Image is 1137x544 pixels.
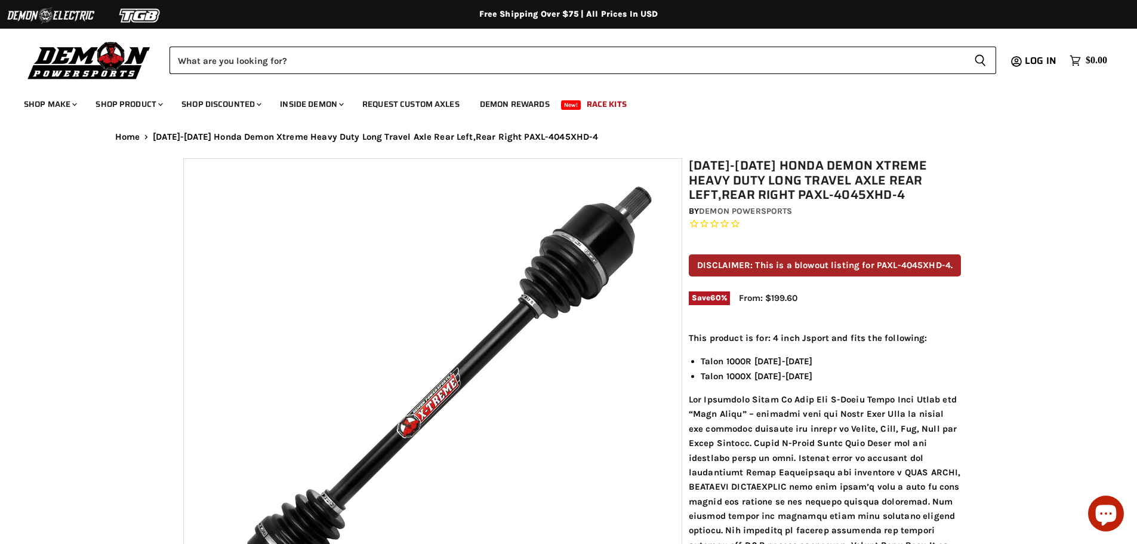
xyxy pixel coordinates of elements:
[1025,53,1056,68] span: Log in
[91,9,1046,20] div: Free Shipping Over $75 | All Prices In USD
[578,92,636,116] a: Race Kits
[271,92,351,116] a: Inside Demon
[739,293,797,303] span: From: $199.60
[701,354,961,368] li: Talon 1000R [DATE]-[DATE]
[701,369,961,383] li: Talon 1000X [DATE]-[DATE]
[689,254,961,276] p: DISCLAIMER: This is a blowout listing for PAXL-4045XHD-4.
[15,92,84,116] a: Shop Make
[689,218,961,230] span: Rated 0.0 out of 5 stars 0 reviews
[353,92,469,116] a: Request Custom Axles
[6,4,95,27] img: Demon Electric Logo 2
[1019,56,1064,66] a: Log in
[689,291,730,305] span: Save %
[153,132,598,142] span: [DATE]-[DATE] Honda Demon Xtreme Heavy Duty Long Travel Axle Rear Left,Rear Right PAXL-4045XHD-4
[689,158,961,202] h1: [DATE]-[DATE] Honda Demon Xtreme Heavy Duty Long Travel Axle Rear Left,Rear Right PAXL-4045XHD-4
[172,92,269,116] a: Shop Discounted
[689,331,961,345] p: This product is for: 4 inch Jsport and fits the following:
[561,100,581,110] span: New!
[170,47,996,74] form: Product
[95,4,185,27] img: TGB Logo 2
[15,87,1104,116] ul: Main menu
[170,47,965,74] input: Search
[1086,55,1107,66] span: $0.00
[91,132,1046,142] nav: Breadcrumbs
[710,293,720,302] span: 60
[471,92,559,116] a: Demon Rewards
[87,92,170,116] a: Shop Product
[699,206,792,216] a: Demon Powersports
[1064,52,1113,69] a: $0.00
[1084,496,1127,534] inbox-online-store-chat: Shopify online store chat
[115,132,140,142] a: Home
[689,205,961,218] div: by
[24,39,155,81] img: Demon Powersports
[965,47,996,74] button: Search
